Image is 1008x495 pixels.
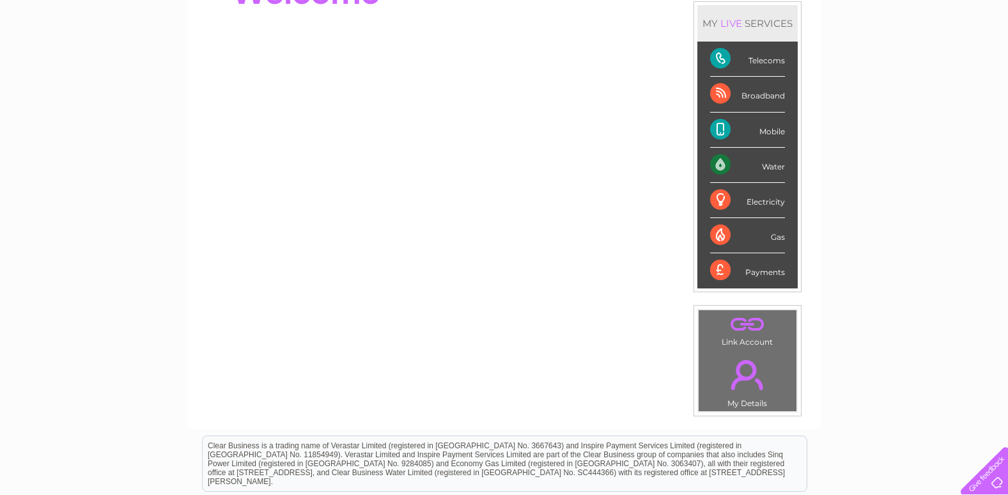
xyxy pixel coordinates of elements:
a: 0333 014 3131 [767,6,855,22]
td: My Details [698,349,797,412]
div: Gas [710,218,785,253]
div: MY SERVICES [697,5,798,42]
div: Telecoms [710,42,785,77]
div: Broadband [710,77,785,112]
a: Telecoms [851,54,889,64]
a: Log out [966,54,996,64]
div: Payments [710,253,785,288]
a: . [702,313,793,336]
a: Energy [815,54,843,64]
div: Electricity [710,183,785,218]
img: logo.png [35,33,100,72]
a: Blog [897,54,915,64]
td: Link Account [698,310,797,350]
a: . [702,352,793,397]
div: LIVE [718,17,745,29]
div: Water [710,148,785,183]
div: Clear Business is a trading name of Verastar Limited (registered in [GEOGRAPHIC_DATA] No. 3667643... [203,7,807,62]
a: Water [783,54,807,64]
a: Contact [923,54,954,64]
div: Mobile [710,113,785,148]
